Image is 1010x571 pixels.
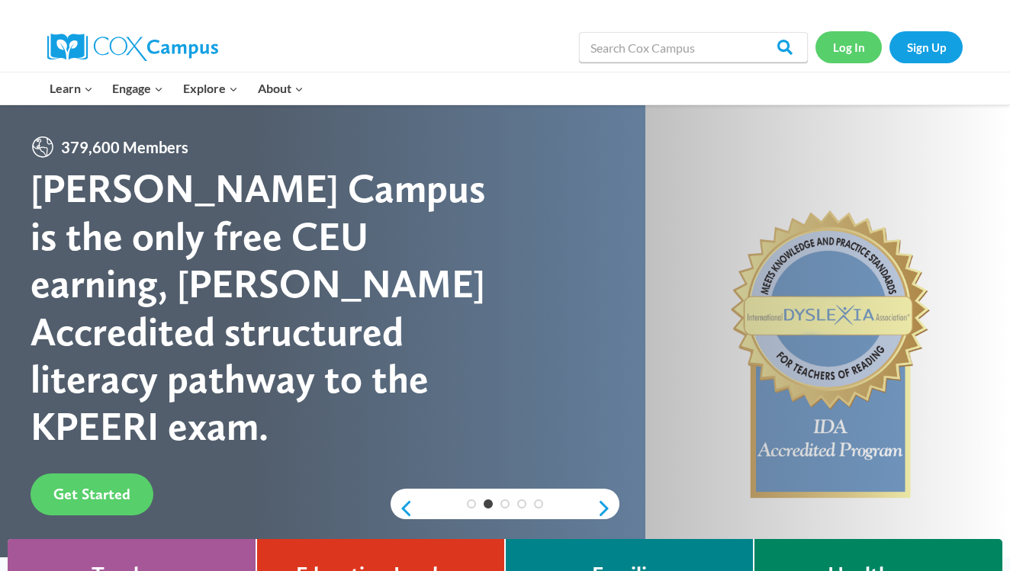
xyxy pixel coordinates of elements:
a: 4 [517,499,526,508]
div: [PERSON_NAME] Campus is the only free CEU earning, [PERSON_NAME] Accredited structured literacy p... [31,165,505,450]
a: Sign Up [889,31,963,63]
nav: Secondary Navigation [815,31,963,63]
a: previous [391,499,413,518]
div: content slider buttons [391,493,619,524]
a: Get Started [31,473,153,515]
a: next [597,499,619,518]
input: Search Cox Campus [579,32,808,63]
button: Child menu of Engage [103,72,174,104]
button: Child menu of About [248,72,314,104]
a: 1 [467,499,476,508]
button: Child menu of Learn [40,72,103,104]
img: Cox Campus [47,34,218,61]
a: 3 [500,499,510,508]
a: Log In [815,31,882,63]
nav: Primary Navigation [40,72,313,104]
a: 5 [534,499,543,508]
span: 379,600 Members [55,135,195,159]
a: 2 [484,499,493,508]
span: Get Started [53,485,130,503]
button: Child menu of Explore [173,72,248,104]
